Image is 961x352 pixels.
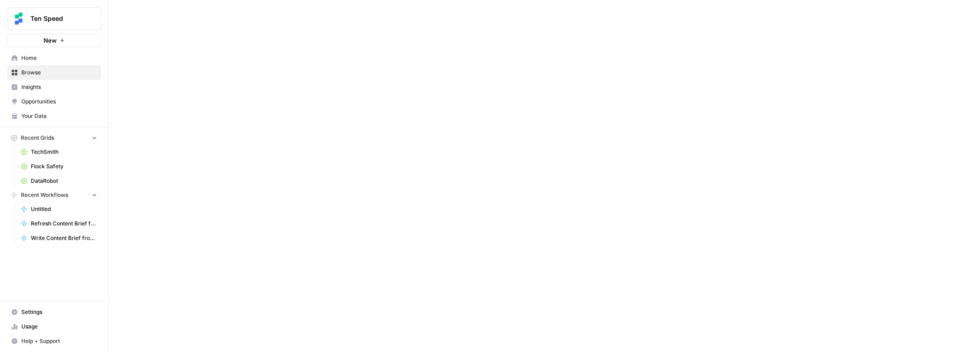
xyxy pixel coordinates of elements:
[7,188,101,202] button: Recent Workflows
[7,94,101,109] a: Opportunities
[7,51,101,65] a: Home
[30,14,85,23] span: Ten Speed
[21,68,97,77] span: Browse
[21,98,97,106] span: Opportunities
[17,159,101,174] a: Flock Safety
[31,220,97,228] span: Refresh Content Brief from Keyword [DEV]
[17,174,101,188] a: DataRobot
[21,337,97,345] span: Help + Support
[21,308,97,316] span: Settings
[31,205,97,213] span: Untitled
[21,134,54,142] span: Recent Grids
[31,234,97,242] span: Write Content Brief from Keyword [DEV]
[7,65,101,80] a: Browse
[7,7,101,30] button: Workspace: Ten Speed
[10,10,27,27] img: Ten Speed Logo
[7,319,101,334] a: Usage
[7,131,101,145] button: Recent Grids
[44,36,57,45] span: New
[31,148,97,156] span: TechSmith
[7,109,101,123] a: Your Data
[31,162,97,171] span: Flock Safety
[17,202,101,216] a: Untitled
[21,54,97,62] span: Home
[21,112,97,120] span: Your Data
[21,191,68,199] span: Recent Workflows
[17,145,101,159] a: TechSmith
[7,34,101,47] button: New
[17,231,101,245] a: Write Content Brief from Keyword [DEV]
[7,305,101,319] a: Settings
[7,334,101,348] button: Help + Support
[17,216,101,231] a: Refresh Content Brief from Keyword [DEV]
[21,83,97,91] span: Insights
[21,323,97,331] span: Usage
[7,80,101,94] a: Insights
[31,177,97,185] span: DataRobot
